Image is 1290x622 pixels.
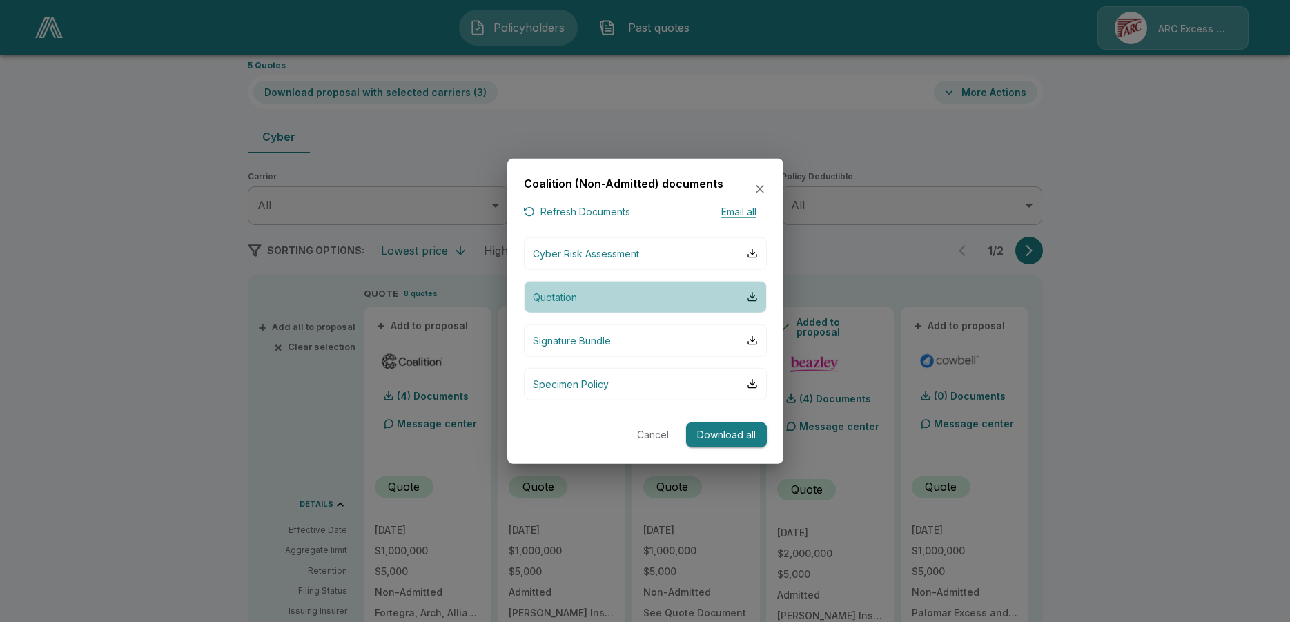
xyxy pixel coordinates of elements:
p: Cyber Risk Assessment [533,246,639,260]
button: Quotation [524,280,767,313]
button: Specimen Policy [524,367,767,400]
p: Quotation [533,289,577,304]
button: Cyber Risk Assessment [524,237,767,269]
button: Cancel [631,422,675,447]
button: Download all [686,422,767,447]
button: Signature Bundle [524,324,767,356]
p: Signature Bundle [533,333,611,347]
button: Refresh Documents [524,204,630,221]
p: Specimen Policy [533,376,609,391]
h6: Coalition (Non-Admitted) documents [524,175,723,193]
button: Email all [712,204,767,221]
